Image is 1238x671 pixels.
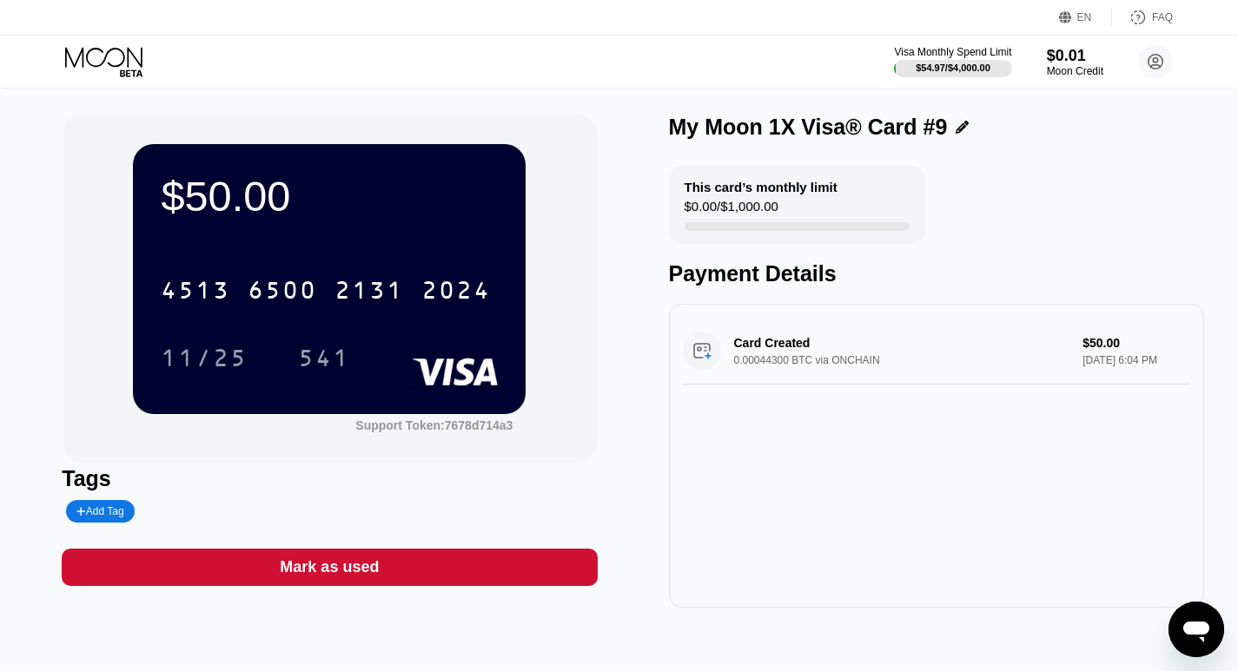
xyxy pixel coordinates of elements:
div: 11/25 [148,336,261,379]
div: 4513650021312024 [150,268,501,312]
div: $50.00 [161,172,498,220]
div: Moon Credit [1047,65,1103,77]
div: 4513 [161,279,230,306]
div: Mark as used [62,549,597,586]
div: Tags [62,466,597,491]
div: 2131 [334,279,404,306]
div: Add Tag [76,505,123,517]
div: FAQ [1112,9,1173,26]
div: $0.00 / $1,000.00 [685,199,778,222]
div: Add Tag [66,500,134,523]
div: EN [1059,9,1112,26]
div: My Moon 1X Visa® Card #9 [669,115,948,140]
div: FAQ [1152,11,1173,23]
div: Visa Monthly Spend Limit [894,46,1011,58]
div: 6500 [248,279,317,306]
div: $54.97 / $4,000.00 [916,62,990,73]
div: EN [1077,11,1092,23]
div: $0.01 [1047,47,1103,65]
div: 541 [298,346,350,374]
div: Visa Monthly Spend Limit$54.97/$4,000.00 [894,46,1011,77]
div: Support Token:7678d714a3 [355,418,513,432]
div: Support Token: 7678d714a3 [355,418,513,432]
div: This card’s monthly limit [685,180,837,194]
div: Mark as used [280,557,379,577]
div: $0.01Moon Credit [1047,47,1103,77]
div: 541 [285,336,363,379]
div: 2024 [421,279,491,306]
div: Payment Details [669,261,1204,286]
div: 11/25 [161,346,248,374]
iframe: Button to launch messaging window [1168,602,1224,657]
